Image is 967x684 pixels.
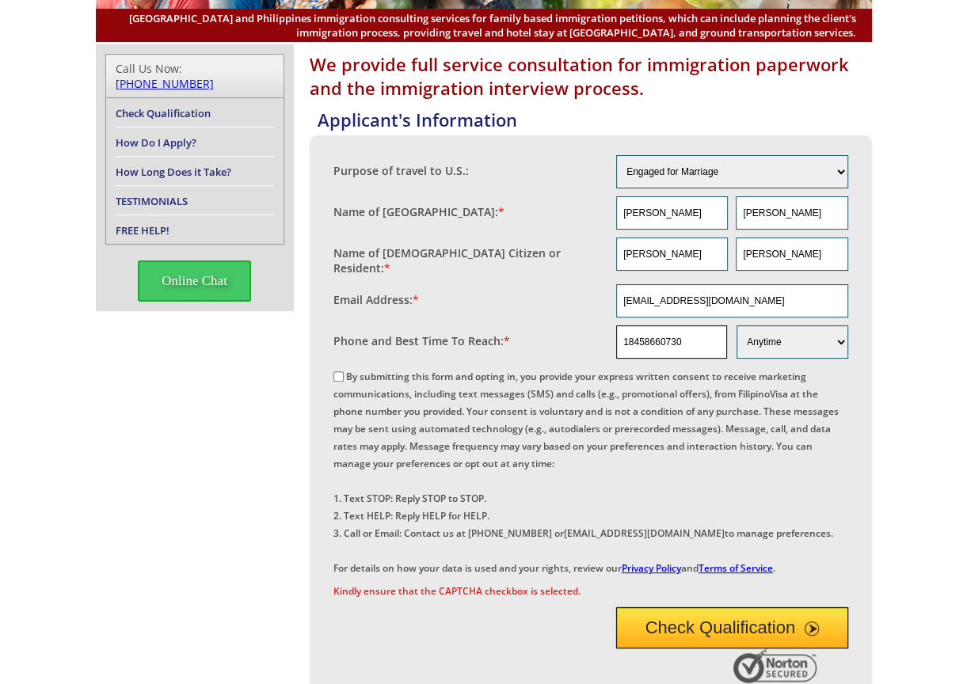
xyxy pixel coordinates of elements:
h4: Applicant's Information [318,108,872,131]
h1: We provide full service consultation for immigration paperwork and the immigration interview proc... [310,52,872,100]
a: Privacy Policy [622,561,681,575]
a: How Long Does it Take? [116,165,231,179]
label: Name of [GEOGRAPHIC_DATA]: [333,204,504,219]
label: Name of [DEMOGRAPHIC_DATA] Citizen or Resident: [333,245,601,275]
select: Phone and Best Reach Time are required. [737,325,847,359]
input: By submitting this form and opting in, you provide your express written consent to receive market... [333,371,344,382]
a: Check Qualification [116,106,211,120]
input: Email Address [616,284,848,317]
input: First Name [616,237,728,271]
label: Purpose of travel to U.S.: [333,163,469,178]
a: [PHONE_NUMBER] [116,76,214,91]
span: Online Chat [138,260,251,302]
button: Check Qualification [616,607,848,648]
input: Phone [616,325,727,359]
a: How Do I Apply? [116,135,196,150]
label: By submitting this form and opting in, you provide your express written consent to receive market... [333,370,839,575]
label: Email Address: [333,292,419,307]
input: Last Name [736,196,847,230]
a: FREE HELP! [116,223,169,237]
input: Last Name [736,237,847,271]
label: Phone and Best Time To Reach: [333,333,510,348]
div: Call Us Now: [116,61,274,91]
a: Terms of Service [699,561,773,575]
input: First Name [616,196,728,230]
span: [GEOGRAPHIC_DATA] and Philippines immigration consulting services for family based immigration pe... [112,11,856,40]
a: TESTIMONIALS [116,194,188,208]
span: Kindly ensure that the CAPTCHA checkbox is selected. [333,583,848,599]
